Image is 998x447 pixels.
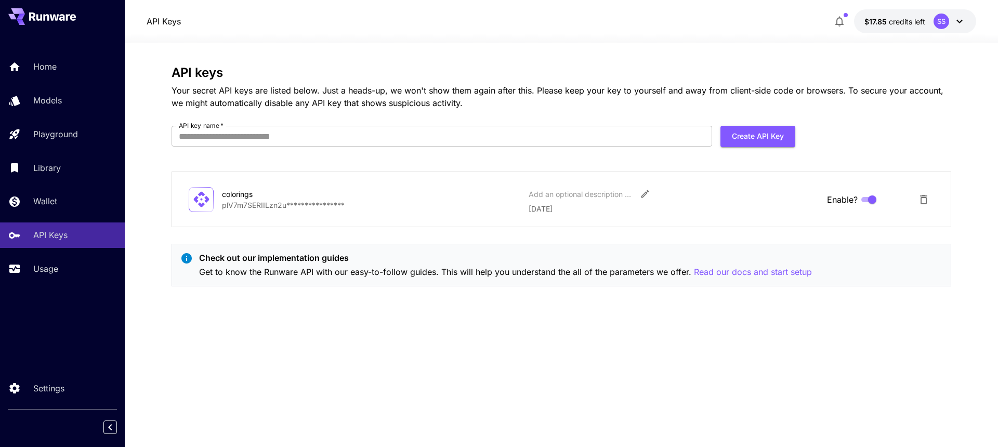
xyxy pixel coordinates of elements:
h3: API keys [172,65,951,80]
p: Usage [33,262,58,275]
p: Your secret API keys are listed below. Just a heads-up, we won't show them again after this. Plea... [172,84,951,109]
div: $17.85297 [864,16,925,27]
span: Enable? [827,193,858,206]
div: Add an optional description or comment [529,189,633,200]
span: credits left [889,17,925,26]
p: Settings [33,382,64,395]
p: Wallet [33,195,57,207]
p: Home [33,60,57,73]
p: Playground [33,128,78,140]
button: $17.85297SS [854,9,976,33]
span: $17.85 [864,17,889,26]
button: Edit [636,185,654,203]
button: Read our docs and start setup [694,266,812,279]
button: Delete API Key [913,189,934,210]
label: API key name [179,121,224,130]
p: [DATE] [529,203,819,214]
p: API Keys [33,229,68,241]
a: API Keys [147,15,181,28]
p: Check out our implementation guides [199,252,812,264]
button: Create API Key [720,126,795,147]
nav: breadcrumb [147,15,181,28]
button: Collapse sidebar [103,420,117,434]
p: Models [33,94,62,107]
div: Collapse sidebar [111,418,125,437]
p: Library [33,162,61,174]
div: SS [934,14,949,29]
p: Get to know the Runware API with our easy-to-follow guides. This will help you understand the all... [199,266,812,279]
div: colorings [222,189,326,200]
